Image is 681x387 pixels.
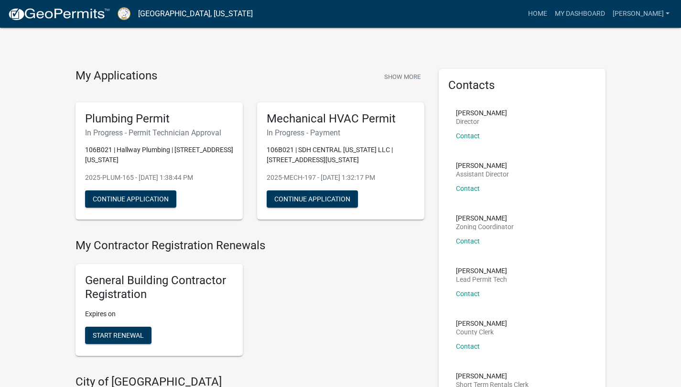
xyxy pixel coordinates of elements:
h5: General Building Contractor Registration [85,274,233,301]
p: Lead Permit Tech [456,276,507,283]
span: Start Renewal [93,331,144,339]
p: Expires on [85,309,233,319]
a: Home [524,5,551,23]
h4: My Contractor Registration Renewals [76,239,424,253]
a: Contact [456,185,480,192]
p: [PERSON_NAME] [456,320,507,327]
a: Contact [456,290,480,298]
button: Start Renewal [85,327,151,344]
p: 106B021 | Hallway Plumbing | [STREET_ADDRESS][US_STATE] [85,145,233,165]
p: 2025-PLUM-165 - [DATE] 1:38:44 PM [85,173,233,183]
p: [PERSON_NAME] [456,215,514,221]
p: [PERSON_NAME] [456,162,509,169]
p: Zoning Coordinator [456,223,514,230]
p: [PERSON_NAME] [456,373,529,379]
p: Director [456,118,507,125]
p: [PERSON_NAME] [456,267,507,274]
h6: In Progress - Payment [267,128,415,137]
h5: Mechanical HVAC Permit [267,112,415,126]
p: Assistant Director [456,171,509,177]
a: Contact [456,343,480,350]
p: [PERSON_NAME] [456,110,507,116]
button: Show More [380,69,424,85]
a: [GEOGRAPHIC_DATA], [US_STATE] [138,6,253,22]
p: 2025-MECH-197 - [DATE] 1:32:17 PM [267,173,415,183]
h5: Plumbing Permit [85,112,233,126]
p: 106B021 | SDH CENTRAL [US_STATE] LLC | [STREET_ADDRESS][US_STATE] [267,145,415,165]
p: County Clerk [456,329,507,335]
a: Contact [456,132,480,140]
wm-registration-list-section: My Contractor Registration Renewals [76,239,424,363]
h4: My Applications [76,69,157,83]
a: [PERSON_NAME] [609,5,673,23]
a: My Dashboard [551,5,609,23]
a: Contact [456,237,480,245]
img: Putnam County, Georgia [118,7,130,20]
h5: Contacts [448,78,596,92]
h6: In Progress - Permit Technician Approval [85,128,233,137]
button: Continue Application [85,190,176,208]
button: Continue Application [267,190,358,208]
